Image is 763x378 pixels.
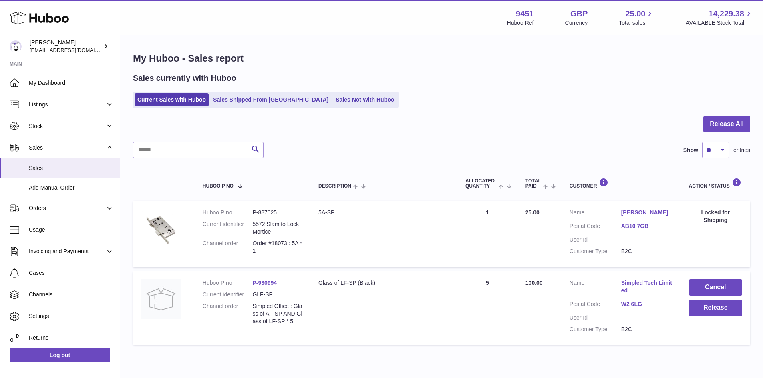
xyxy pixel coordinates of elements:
[516,8,534,19] strong: 9451
[29,269,114,277] span: Cases
[525,178,541,189] span: Total paid
[10,348,110,362] a: Log out
[621,300,673,308] a: W2 6LG
[619,8,654,27] a: 25.00 Total sales
[133,73,236,84] h2: Sales currently with Huboo
[621,326,673,333] dd: B2C
[457,271,517,345] td: 5
[29,164,114,172] span: Sales
[570,326,621,333] dt: Customer Type
[570,222,621,232] dt: Postal Code
[525,209,540,216] span: 25.00
[29,122,105,130] span: Stock
[203,220,253,236] dt: Current identifier
[683,146,698,154] label: Show
[570,314,621,322] dt: User Id
[686,8,753,27] a: 14,229.38 AVAILABLE Stock Total
[252,209,302,216] dd: P-887025
[565,19,588,27] div: Currency
[465,178,497,189] span: ALLOCATED Quantity
[686,19,753,27] span: AVAILABLE Stock Total
[621,209,673,216] a: [PERSON_NAME]
[689,300,742,316] button: Release
[333,93,397,106] a: Sales Not With Huboo
[30,39,102,54] div: [PERSON_NAME]
[252,240,302,255] dd: Order #18073 : 5A * 1
[252,220,302,236] dd: 5572 Slam to Lock Mortice
[10,40,22,52] img: internalAdmin-9451@internal.huboo.com
[29,184,114,192] span: Add Manual Order
[141,279,181,319] img: no-photo.jpg
[29,79,114,87] span: My Dashboard
[135,93,209,106] a: Current Sales with Huboo
[29,334,114,342] span: Returns
[318,184,351,189] span: Description
[30,47,118,53] span: [EMAIL_ADDRESS][DOMAIN_NAME]
[621,222,673,230] a: AB10 7GB
[210,93,331,106] a: Sales Shipped From [GEOGRAPHIC_DATA]
[203,279,253,287] dt: Huboo P no
[203,240,253,255] dt: Channel order
[570,279,621,296] dt: Name
[689,178,742,189] div: Action / Status
[29,312,114,320] span: Settings
[709,8,744,19] span: 14,229.38
[570,236,621,244] dt: User Id
[689,279,742,296] button: Cancel
[318,279,449,287] div: Glass of LF-SP (Black)
[203,302,253,325] dt: Channel order
[619,19,654,27] span: Total sales
[570,209,621,218] dt: Name
[570,248,621,255] dt: Customer Type
[621,279,673,294] a: Simpled Tech Limited
[252,291,302,298] dd: GLF-SP
[689,209,742,224] div: Locked for Shipping
[507,19,534,27] div: Huboo Ref
[203,184,234,189] span: Huboo P no
[318,209,449,216] div: 5A-SP
[570,178,673,189] div: Customer
[29,204,105,212] span: Orders
[252,280,277,286] a: P-930994
[203,209,253,216] dt: Huboo P no
[457,201,517,267] td: 1
[141,209,181,249] img: 1698156056.jpg
[133,52,750,65] h1: My Huboo - Sales report
[29,101,105,108] span: Listings
[625,8,645,19] span: 25.00
[621,248,673,255] dd: B2C
[252,302,302,325] dd: Simpled Office : Glass of AF-SP AND Glass of LF-SP * 5
[29,144,105,152] span: Sales
[703,116,750,132] button: Release All
[29,226,114,234] span: Usage
[570,8,588,19] strong: GBP
[570,300,621,310] dt: Postal Code
[29,248,105,255] span: Invoicing and Payments
[203,291,253,298] dt: Current identifier
[525,280,543,286] span: 100.00
[29,291,114,298] span: Channels
[733,146,750,154] span: entries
